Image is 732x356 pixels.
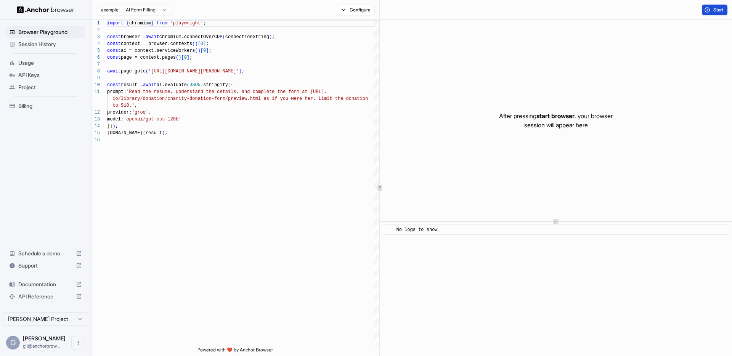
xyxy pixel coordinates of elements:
button: Open menu [71,336,85,350]
span: page.goto [121,69,146,74]
span: model: [107,117,124,122]
div: Session History [6,38,85,50]
span: ] [203,41,206,47]
span: ) [195,41,197,47]
div: Usage [6,57,85,69]
span: [ [198,41,201,47]
span: ( [176,55,178,60]
span: ; [209,48,211,53]
span: 'Read the resume, understand the details, and comp [126,89,263,95]
span: '[URL][DOMAIN_NAME][PERSON_NAME]' [148,69,239,74]
span: html as if you were her. Limit the donation [250,96,368,101]
div: 13 [91,116,100,123]
div: API Reference [6,290,85,303]
div: 1 [91,20,100,27]
span: Session History [18,40,82,48]
span: Documentation [18,281,73,288]
div: 9 [91,75,100,82]
span: Powered with ❤️ by Anchor Browser [197,347,273,356]
span: ​ [387,226,391,234]
span: example: [101,7,120,13]
span: await [146,34,159,40]
div: 6 [91,54,100,61]
span: page = context.pages [121,55,176,60]
span: ( [195,48,197,53]
button: Configure [338,5,375,15]
span: ; [272,34,274,40]
span: Start [713,7,724,13]
span: result [146,130,162,136]
div: Schedule a demo [6,247,85,260]
span: [ [201,48,203,53]
span: ) [198,48,201,53]
span: io/library/donation/charity-donation-form/preview. [112,96,250,101]
span: , [135,103,137,108]
div: 8 [91,68,100,75]
span: ) [269,34,272,40]
span: ( [192,41,195,47]
span: ] [206,48,209,53]
p: After pressing , your browser session will appear here [499,111,613,130]
span: await [107,69,121,74]
span: .stringify [201,82,228,88]
span: [ [181,55,184,60]
span: Usage [18,59,82,67]
span: 'groq' [132,110,148,115]
div: 5 [91,47,100,54]
span: provider: [107,110,132,115]
div: API Keys [6,69,85,81]
span: browser = [121,34,146,40]
span: } [151,21,154,26]
span: 'playwright' [170,21,203,26]
span: lete the form at [URL]. [263,89,327,95]
span: const [107,34,121,40]
span: Support [18,262,73,269]
span: start browser [536,112,575,120]
span: ; [242,69,244,74]
span: ; [203,21,206,26]
span: from [157,21,168,26]
span: ; [116,123,118,129]
span: [DOMAIN_NAME] [107,130,143,136]
span: 0 [203,48,206,53]
span: ( [146,69,148,74]
div: 14 [91,123,100,130]
div: 15 [91,130,100,136]
div: Browser Playground [6,26,85,38]
div: 16 [91,136,100,143]
span: API Keys [18,71,82,79]
span: chromium [129,21,151,26]
div: Project [6,81,85,93]
button: Start [702,5,727,15]
span: ( [187,82,189,88]
span: Billing [18,102,82,110]
span: , [148,110,151,115]
span: const [107,55,121,60]
div: Support [6,260,85,272]
span: 0 [184,55,187,60]
div: Billing [6,100,85,112]
div: 2 [91,27,100,34]
span: Schedule a demo [18,250,73,257]
span: ) [178,55,181,60]
span: Browser Playground [18,28,82,36]
span: ) [239,69,242,74]
div: 7 [91,61,100,68]
span: chromium.connectOverCDP [159,34,223,40]
span: ; [165,130,167,136]
span: result = [121,82,143,88]
span: ai.evaluate [157,82,187,88]
span: ( [222,34,225,40]
span: ( [143,130,146,136]
div: 11 [91,88,100,95]
div: 4 [91,40,100,47]
span: ) [112,123,115,129]
span: No logs to show [396,227,438,233]
span: const [107,82,121,88]
span: const [107,48,121,53]
span: Project [18,83,82,91]
img: Anchor Logo [17,6,74,13]
span: await [143,82,157,88]
span: Gil Dankner [23,335,66,342]
span: ( [228,82,231,88]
